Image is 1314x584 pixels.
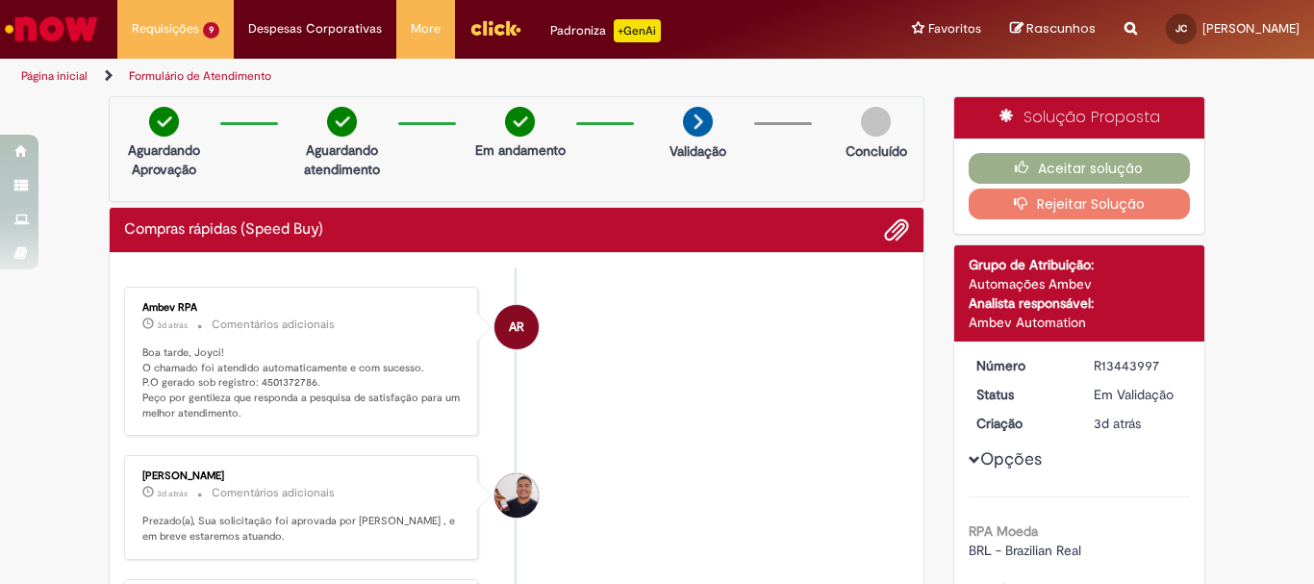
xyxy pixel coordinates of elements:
[846,141,907,161] p: Concluído
[157,488,188,499] span: 3d atrás
[614,19,661,42] p: +GenAi
[2,10,101,48] img: ServiceNow
[212,317,335,333] small: Comentários adicionais
[683,107,713,137] img: arrow-next.png
[248,19,382,38] span: Despesas Corporativas
[1202,20,1300,37] span: [PERSON_NAME]
[157,319,188,331] span: 3d atrás
[969,522,1038,540] b: RPA Moeda
[212,485,335,501] small: Comentários adicionais
[1094,415,1141,432] time: 25/08/2025 12:07:01
[14,59,862,94] ul: Trilhas de página
[142,345,463,421] p: Boa tarde, Joyci! O chamado foi atendido automaticamente e com sucesso. P.O gerado sob registro: ...
[969,313,1191,332] div: Ambev Automation
[1094,415,1141,432] span: 3d atrás
[129,68,271,84] a: Formulário de Atendimento
[124,221,323,239] h2: Compras rápidas (Speed Buy) Histórico de tíquete
[670,141,726,161] p: Validação
[969,189,1191,219] button: Rejeitar Solução
[142,514,463,544] p: Prezado(a), Sua solicitação foi aprovada por [PERSON_NAME] , e em breve estaremos atuando.
[1010,20,1096,38] a: Rascunhos
[969,255,1191,274] div: Grupo de Atribuição:
[1175,22,1187,35] span: JC
[1094,414,1183,433] div: 25/08/2025 12:07:01
[203,22,219,38] span: 9
[117,140,211,179] p: Aguardando Aprovação
[1094,385,1183,404] div: Em Validação
[1094,356,1183,375] div: R13443997
[861,107,891,137] img: img-circle-grey.png
[327,107,357,137] img: check-circle-green.png
[157,488,188,499] time: 25/08/2025 16:39:20
[494,305,539,349] div: Ambev RPA
[969,274,1191,293] div: Automações Ambev
[469,13,521,42] img: click_logo_yellow_360x200.png
[475,140,566,160] p: Em andamento
[969,153,1191,184] button: Aceitar solução
[142,470,463,482] div: [PERSON_NAME]
[132,19,199,38] span: Requisições
[157,319,188,331] time: 25/08/2025 16:43:58
[494,473,539,518] div: Gabriel Vinicius Urias Santos
[928,19,981,38] span: Favoritos
[142,302,463,314] div: Ambev RPA
[509,304,524,350] span: AR
[969,293,1191,313] div: Analista responsável:
[1026,19,1096,38] span: Rascunhos
[962,385,1080,404] dt: Status
[149,107,179,137] img: check-circle-green.png
[550,19,661,42] div: Padroniza
[962,414,1080,433] dt: Criação
[505,107,535,137] img: check-circle-green.png
[954,97,1205,139] div: Solução Proposta
[411,19,441,38] span: More
[21,68,88,84] a: Página inicial
[295,140,389,179] p: Aguardando atendimento
[962,356,1080,375] dt: Número
[969,542,1081,559] span: BRL - Brazilian Real
[884,217,909,242] button: Adicionar anexos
